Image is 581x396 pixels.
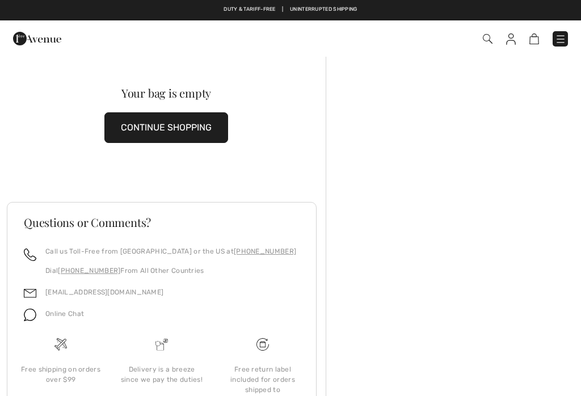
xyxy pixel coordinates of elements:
[13,32,61,43] a: 1ère Avenue
[45,266,296,276] p: Dial From All Other Countries
[45,310,84,318] span: Online Chat
[120,364,203,385] div: Delivery is a breeze since we pay the duties!
[23,87,310,99] div: Your bag is empty
[529,33,539,44] img: Shopping Bag
[24,287,36,300] img: email
[555,33,566,45] img: Menu
[483,34,492,44] img: Search
[58,267,120,275] a: [PHONE_NUMBER]
[54,338,67,351] img: Free shipping on orders over $99
[104,112,228,143] button: CONTINUE SHOPPING
[24,248,36,261] img: call
[13,27,61,50] img: 1ère Avenue
[45,288,163,296] a: [EMAIL_ADDRESS][DOMAIN_NAME]
[506,33,516,45] img: My Info
[155,338,168,351] img: Delivery is a breeze since we pay the duties!
[256,338,269,351] img: Free shipping on orders over $99
[24,217,300,228] h3: Questions or Comments?
[234,247,296,255] a: [PHONE_NUMBER]
[24,309,36,321] img: chat
[19,364,102,385] div: Free shipping on orders over $99
[45,246,296,256] p: Call us Toll-Free from [GEOGRAPHIC_DATA] or the US at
